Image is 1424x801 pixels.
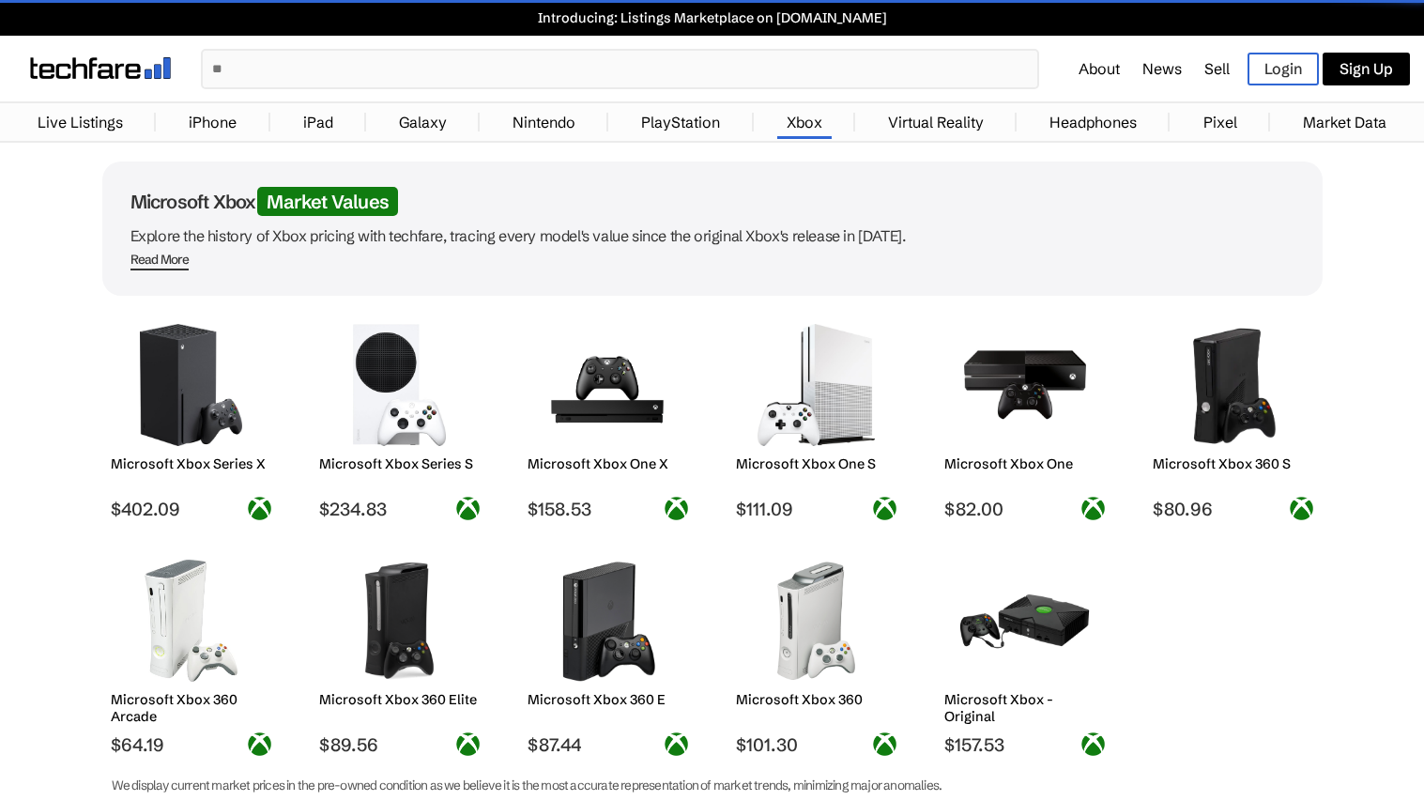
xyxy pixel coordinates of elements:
[503,103,585,141] a: Nintendo
[528,733,688,756] span: $87.44
[1167,324,1299,446] img: Microsoft Xbox 360 S
[944,498,1105,520] span: $82.00
[311,550,489,756] a: Microsoft Xbox 360 Elite Microsoft Xbox 360 Elite $89.56 xbox-logo
[632,103,729,141] a: PlayStation
[111,691,271,725] h2: Microsoft Xbox 360 Arcade
[28,103,132,141] a: Live Listings
[456,497,480,520] img: xbox-logo
[111,733,271,756] span: $64.19
[519,550,697,756] a: Microsoft Xbox 360 E Microsoft Xbox 360 E $87.44 xbox-logo
[1194,103,1247,141] a: Pixel
[542,324,674,446] img: Microsoft Xbox One X
[1248,53,1319,85] a: Login
[958,324,1091,446] img: Microsoft Xbox One
[319,691,480,708] h2: Microsoft Xbox 360 Elite
[958,560,1091,682] img: Microsoft Xbox
[248,497,271,520] img: xbox-logo
[333,324,466,446] img: Microsoft Xbox Series S
[519,315,697,520] a: Microsoft Xbox One X Microsoft Xbox One X $158.53 xbox-logo
[102,550,281,756] a: Microsoft Xbox 360 Arcade Microsoft Xbox 360 Arcade $64.19 xbox-logo
[879,103,993,141] a: Virtual Reality
[1040,103,1146,141] a: Headphones
[727,550,906,756] a: Microsoft Xbox 360 Microsoft Xbox 360 $101.30 xbox-logo
[1081,497,1105,520] img: xbox-logo
[1142,59,1182,78] a: News
[319,455,480,472] h2: Microsoft Xbox Series S
[125,324,257,446] img: Microsoft Xbox Series X
[319,733,480,756] span: $89.56
[111,498,271,520] span: $402.09
[665,732,688,756] img: xbox-logo
[528,498,688,520] span: $158.53
[1153,455,1313,472] h2: Microsoft Xbox 360 S
[179,103,246,141] a: iPhone
[333,560,466,682] img: Microsoft Xbox 360 Elite
[944,691,1105,725] h2: Microsoft Xbox - Original
[1153,498,1313,520] span: $80.96
[736,455,896,472] h2: Microsoft Xbox One S
[1204,59,1230,78] a: Sell
[111,455,271,472] h2: Microsoft Xbox Series X
[311,315,489,520] a: Microsoft Xbox Series S Microsoft Xbox Series S $234.83 xbox-logo
[112,775,1283,797] p: We display current market prices in the pre-owned condition as we believe it is the most accurate...
[1079,59,1120,78] a: About
[248,732,271,756] img: xbox-logo
[125,560,257,682] img: Microsoft Xbox 360 Arcade
[873,732,896,756] img: xbox-logo
[736,733,896,756] span: $101.30
[936,550,1114,756] a: Microsoft Xbox Microsoft Xbox - Original $157.53 xbox-logo
[319,498,480,520] span: $234.83
[873,497,896,520] img: xbox-logo
[944,455,1105,472] h2: Microsoft Xbox One
[1290,497,1313,520] img: xbox-logo
[130,223,1294,249] p: Explore the history of Xbox pricing with techfare, tracing every model's value since the original...
[665,497,688,520] img: xbox-logo
[102,315,281,520] a: Microsoft Xbox Series X Microsoft Xbox Series X $402.09 xbox-logo
[30,57,171,79] img: techfare logo
[750,560,882,682] img: Microsoft Xbox 360
[944,733,1105,756] span: $157.53
[727,315,906,520] a: Microsoft Xbox One S Microsoft Xbox One S $111.09 xbox-logo
[736,498,896,520] span: $111.09
[1294,103,1396,141] a: Market Data
[750,324,882,446] img: Microsoft Xbox One S
[777,103,832,141] a: Xbox
[294,103,343,141] a: iPad
[1144,315,1323,520] a: Microsoft Xbox 360 S Microsoft Xbox 360 S $80.96 xbox-logo
[528,455,688,472] h2: Microsoft Xbox One X
[130,252,190,270] span: Read More
[390,103,456,141] a: Galaxy
[1323,53,1410,85] a: Sign Up
[130,190,1294,213] h1: Microsoft Xbox
[936,315,1114,520] a: Microsoft Xbox One Microsoft Xbox One $82.00 xbox-logo
[1081,732,1105,756] img: xbox-logo
[130,252,190,268] div: Read More
[736,691,896,708] h2: Microsoft Xbox 360
[9,9,1415,26] a: Introducing: Listings Marketplace on [DOMAIN_NAME]
[528,691,688,708] h2: Microsoft Xbox 360 E
[257,187,398,216] span: Market Values
[542,560,674,682] img: Microsoft Xbox 360 E
[456,732,480,756] img: xbox-logo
